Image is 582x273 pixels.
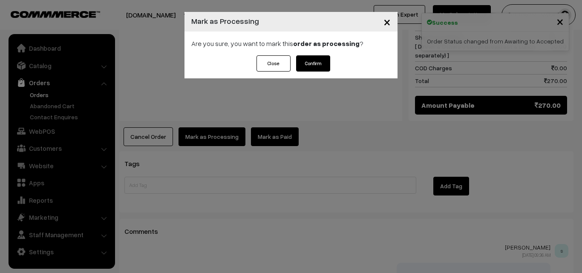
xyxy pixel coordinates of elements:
span: × [383,14,391,29]
h4: Mark as Processing [191,15,259,27]
button: Close [377,9,398,35]
strong: order as processing [293,39,360,48]
button: Confirm [296,55,330,72]
button: Close [256,55,291,72]
div: Are you sure, you want to mark this ? [184,32,398,55]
